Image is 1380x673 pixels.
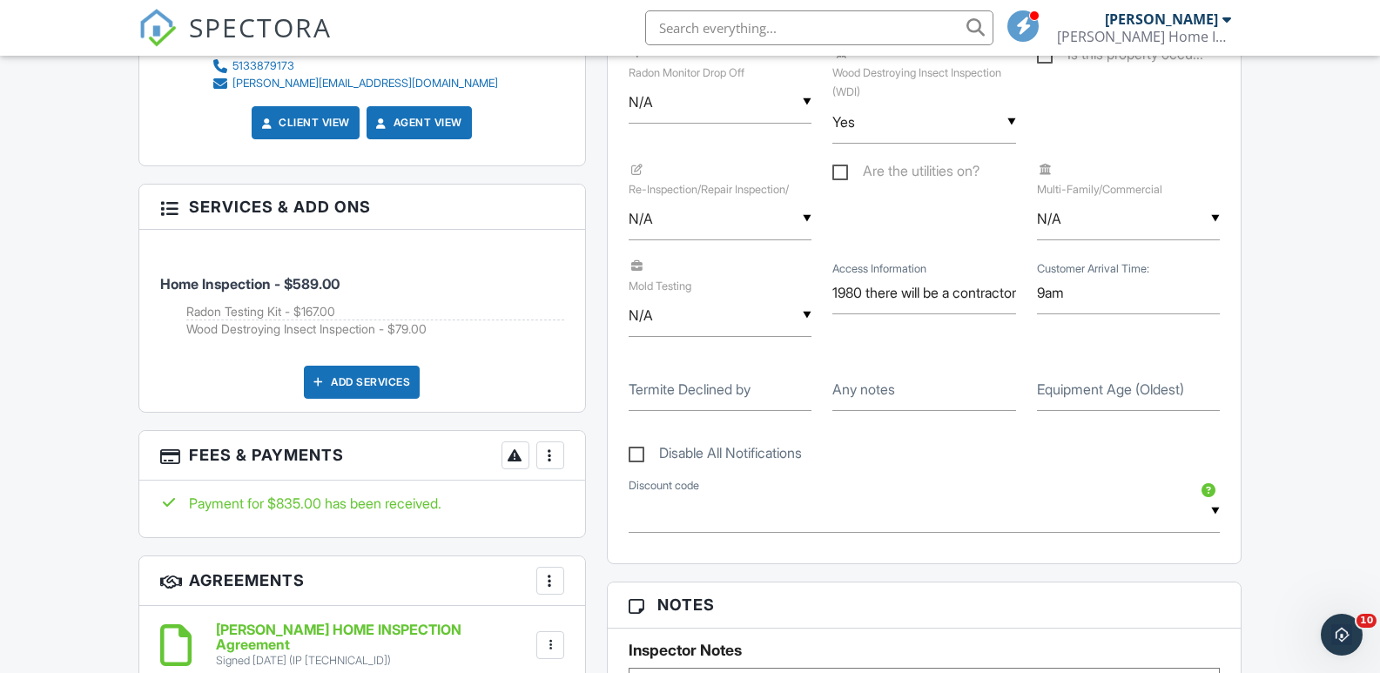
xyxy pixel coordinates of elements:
label: Customer Arrival Time: [1037,261,1149,277]
label: Multi-Family/Commercial [1037,161,1221,196]
a: 5133879173 [212,57,498,75]
iframe: Intercom live chat [1321,614,1363,656]
label: Radon Monitor Drop Off [629,44,812,79]
label: Equipment Age (Oldest) [1037,380,1184,399]
li: Service: Home Inspection [160,243,564,352]
input: Termite Declined by [629,368,812,411]
div: Add Services [304,366,420,399]
a: Client View [258,114,350,131]
h3: Fees & Payments [139,431,585,481]
label: Is this property occupied? [1037,46,1203,68]
a: SPECTORA [138,24,332,60]
h3: Notes [608,582,1242,628]
span: Home Inspection - $589.00 [160,275,340,293]
a: [PERSON_NAME] HOME INSPECTION Agreement Signed [DATE] (IP [TECHNICAL_ID]) [216,623,534,669]
input: Search everything... [645,10,993,45]
label: Re-Inspection/Repair Inspection/ [629,161,812,196]
div: Gerard Home Inspection [1057,28,1231,45]
div: [PERSON_NAME][EMAIL_ADDRESS][DOMAIN_NAME] [232,77,498,91]
input: Customer Arrival Time: [1037,272,1221,314]
div: Payment for $835.00 has been received. [160,494,564,513]
h5: Inspector Notes [629,642,1221,659]
label: Discount code [629,478,699,494]
label: Wood Destroying Insect Inspection (WDI) [832,44,1016,98]
label: Mold Testing [629,258,812,293]
span: 10 [1356,614,1377,628]
input: Equipment Age (Oldest) [1037,368,1221,411]
h6: [PERSON_NAME] HOME INSPECTION Agreement [216,623,534,653]
div: 5133879173 [232,59,294,73]
div: Signed [DATE] (IP [TECHNICAL_ID]) [216,654,534,668]
label: Any notes [832,380,895,399]
h3: Agreements [139,556,585,606]
h3: Services & Add ons [139,185,585,230]
label: Are the utilities on? [832,163,979,185]
input: Access Information [832,272,1016,314]
label: Access Information [832,261,926,277]
span: SPECTORA [189,9,332,45]
a: Agent View [373,114,462,131]
input: Any notes [832,368,1016,411]
div: [PERSON_NAME] [1105,10,1218,28]
img: The Best Home Inspection Software - Spectora [138,9,177,47]
li: Add on: Radon Testing Kit [186,303,564,321]
label: Disable All Notifications [629,445,802,467]
li: Add on: Wood Destroying Insect Inspection [186,320,564,338]
a: [PERSON_NAME][EMAIL_ADDRESS][DOMAIN_NAME] [212,75,498,92]
label: Termite Declined by [629,380,751,399]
